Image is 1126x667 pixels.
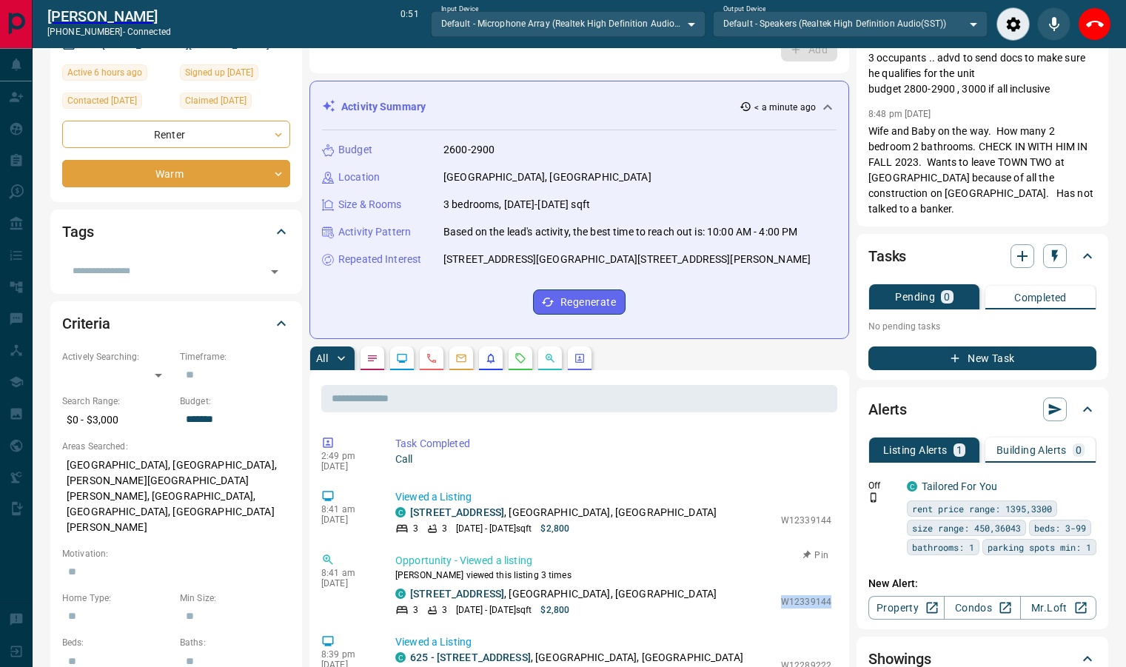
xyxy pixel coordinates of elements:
p: 8:41 am [321,504,373,515]
div: End Call [1078,7,1111,41]
a: [PERSON_NAME] [47,7,171,25]
p: [PERSON_NAME] viewed this listing 3 times [395,569,831,582]
p: Building Alerts [996,445,1067,455]
p: [DATE] - [DATE] sqft [456,603,532,617]
a: Condos [944,596,1020,620]
p: Areas Searched: [62,440,290,453]
span: parking spots min: 1 [988,540,1091,554]
p: Budget [338,142,372,158]
p: Pending [895,292,935,302]
p: , [GEOGRAPHIC_DATA], [GEOGRAPHIC_DATA] [410,650,743,666]
button: Pin [794,549,837,562]
svg: Listing Alerts [485,352,497,364]
div: Criteria [62,306,290,341]
p: Timeframe: [180,350,290,363]
p: , [GEOGRAPHIC_DATA], [GEOGRAPHIC_DATA] [410,586,717,602]
p: 0 [944,292,950,302]
button: Regenerate [533,289,626,315]
p: Activity Summary [341,99,426,115]
p: Task Completed [395,436,831,452]
h2: Tags [62,220,93,244]
div: Tasks [868,238,1096,274]
div: condos.ca [395,589,406,599]
p: 3 [442,603,447,617]
p: 2600-2900 [443,142,495,158]
svg: Notes [366,352,378,364]
p: Repeated Interest [338,252,421,267]
h2: Criteria [62,312,110,335]
button: New Task [868,346,1096,370]
p: 8:41 am [321,568,373,578]
p: Beds: [62,636,172,649]
p: Off [868,479,898,492]
span: Claimed [DATE] [185,93,247,108]
p: W12339144 [781,595,831,609]
span: size range: 450,36043 [912,520,1021,535]
a: [STREET_ADDRESS] [410,588,504,600]
p: Budget: [180,395,290,408]
p: Search Range: [62,395,172,408]
p: 1 [956,445,962,455]
p: W12339144 [781,514,831,527]
p: [STREET_ADDRESS][GEOGRAPHIC_DATA][STREET_ADDRESS][PERSON_NAME] [443,252,811,267]
p: [PHONE_NUMBER] - [47,25,171,38]
p: 0 [1076,445,1082,455]
p: , [GEOGRAPHIC_DATA], [GEOGRAPHIC_DATA] [410,505,717,520]
p: Size & Rooms [338,197,402,212]
p: Home Type: [62,591,172,605]
div: Tags [62,214,290,249]
p: [DATE] [321,515,373,525]
div: Mon Jun 24 2024 [62,93,172,113]
p: Location [338,170,380,185]
div: Warm [62,160,290,187]
p: New Alert: [868,576,1096,591]
span: connected [127,27,171,37]
p: Based on the lead's activity, the best time to reach out is: 10:00 AM - 4:00 PM [443,224,797,240]
svg: Push Notification Only [868,492,879,503]
p: 8:48 pm [DATE] [868,109,931,119]
p: 3 [442,522,447,535]
div: Mute [1037,7,1070,41]
p: No pending tasks [868,315,1096,338]
a: [STREET_ADDRESS] [410,506,504,518]
svg: Opportunities [544,352,556,364]
p: [GEOGRAPHIC_DATA], [GEOGRAPHIC_DATA], [PERSON_NAME][GEOGRAPHIC_DATA][PERSON_NAME], [GEOGRAPHIC_DA... [62,453,290,540]
p: $0 - $3,000 [62,408,172,432]
div: Default - Microphone Array (Realtek High Definition Audio(SST)) [431,11,706,36]
p: 0:51 [401,7,418,41]
p: Min Size: [180,591,290,605]
p: Completed [1014,292,1067,303]
div: condos.ca [395,652,406,663]
p: Activity Pattern [338,224,411,240]
p: Call [395,452,831,467]
p: 3 [413,603,418,617]
label: Input Device [441,4,479,14]
p: [DATE] [321,578,373,589]
div: Alerts [868,392,1096,427]
h2: Tasks [868,244,906,268]
div: Fri Aug 15 2025 [62,64,172,85]
label: Output Device [723,4,765,14]
div: Default - Speakers (Realtek High Definition Audio(SST)) [713,11,988,36]
div: condos.ca [395,507,406,517]
a: Tailored For You [922,480,997,492]
p: All [316,353,328,363]
span: bathrooms: 1 [912,540,974,554]
div: Mon Jun 24 2024 [180,93,290,113]
span: beds: 3-99 [1034,520,1086,535]
p: 3 [413,522,418,535]
p: < a minute ago [754,101,816,114]
p: $2,800 [540,603,569,617]
a: Mr.Loft [1020,596,1096,620]
svg: Agent Actions [574,352,586,364]
p: 8:39 pm [321,649,373,660]
div: Renter [62,121,290,148]
p: Baths: [180,636,290,649]
p: Listing Alerts [883,445,948,455]
p: [DATE] [321,461,373,472]
p: 2:49 pm [321,451,373,461]
span: Contacted [DATE] [67,93,137,108]
p: Viewed a Listing [395,489,831,505]
a: 625 - [STREET_ADDRESS] [410,651,531,663]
